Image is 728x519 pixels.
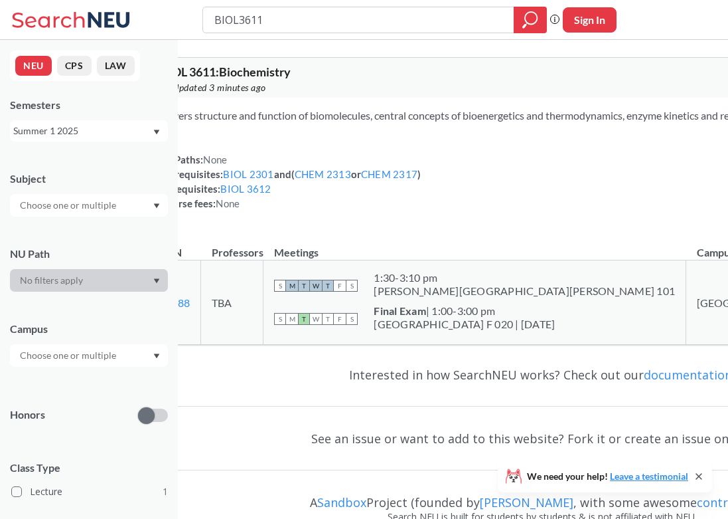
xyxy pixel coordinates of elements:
[15,56,52,76] button: NEU
[310,313,322,325] span: W
[163,484,168,499] span: 1
[10,461,168,475] span: Class Type
[322,313,334,325] span: T
[13,197,125,213] input: Choose one or multiple
[153,130,160,135] svg: Dropdown arrow
[216,197,240,209] span: None
[346,280,358,292] span: S
[263,232,686,260] th: Meetings
[10,194,168,217] div: Dropdown arrow
[374,304,426,317] b: Final Exam
[10,171,168,186] div: Subject
[274,280,286,292] span: S
[322,280,334,292] span: T
[374,271,675,284] div: 1:30 - 3:10 pm
[286,313,298,325] span: M
[527,472,688,481] span: We need your help!
[10,269,168,292] div: Dropdown arrow
[610,470,688,482] a: Leave a testimonial
[160,152,421,211] div: NUPaths: Prerequisites: and ( or ) Corequisites: Course fees:
[10,247,168,261] div: NU Path
[203,154,227,165] span: None
[563,7,617,33] button: Sign In
[514,7,547,33] div: magnifying glass
[317,494,366,510] a: Sandbox
[310,280,322,292] span: W
[57,56,92,76] button: CPS
[298,280,310,292] span: T
[10,98,168,112] div: Semesters
[160,64,291,79] span: BIOL 3611 : Biochemistry
[213,9,504,31] input: Class, professor, course number, "phrase"
[10,407,45,423] p: Honors
[201,232,263,260] th: Professors
[334,280,346,292] span: F
[374,318,555,331] div: [GEOGRAPHIC_DATA] F 020 | [DATE]
[13,348,125,363] input: Choose one or multiple
[522,11,538,29] svg: magnifying glass
[11,483,168,500] label: Lecture
[10,120,168,142] div: Summer 1 2025Dropdown arrow
[334,313,346,325] span: F
[274,313,286,325] span: S
[374,304,555,318] div: | 1:00-3:00 pm
[286,280,298,292] span: M
[361,168,417,180] a: CHEM 2317
[220,183,271,195] a: BIOL 3612
[201,260,263,345] td: TBA
[153,203,160,209] svg: Dropdown arrow
[223,168,273,180] a: BIOL 2301
[13,124,152,138] div: Summer 1 2025
[295,168,351,180] a: CHEM 2313
[10,322,168,336] div: Campus
[10,344,168,367] div: Dropdown arrow
[153,354,160,359] svg: Dropdown arrow
[298,313,310,325] span: T
[97,56,135,76] button: LAW
[480,494,573,510] a: [PERSON_NAME]
[346,313,358,325] span: S
[173,80,266,95] span: Updated 3 minutes ago
[374,284,675,298] div: [PERSON_NAME][GEOGRAPHIC_DATA][PERSON_NAME] 101
[153,278,160,284] svg: Dropdown arrow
